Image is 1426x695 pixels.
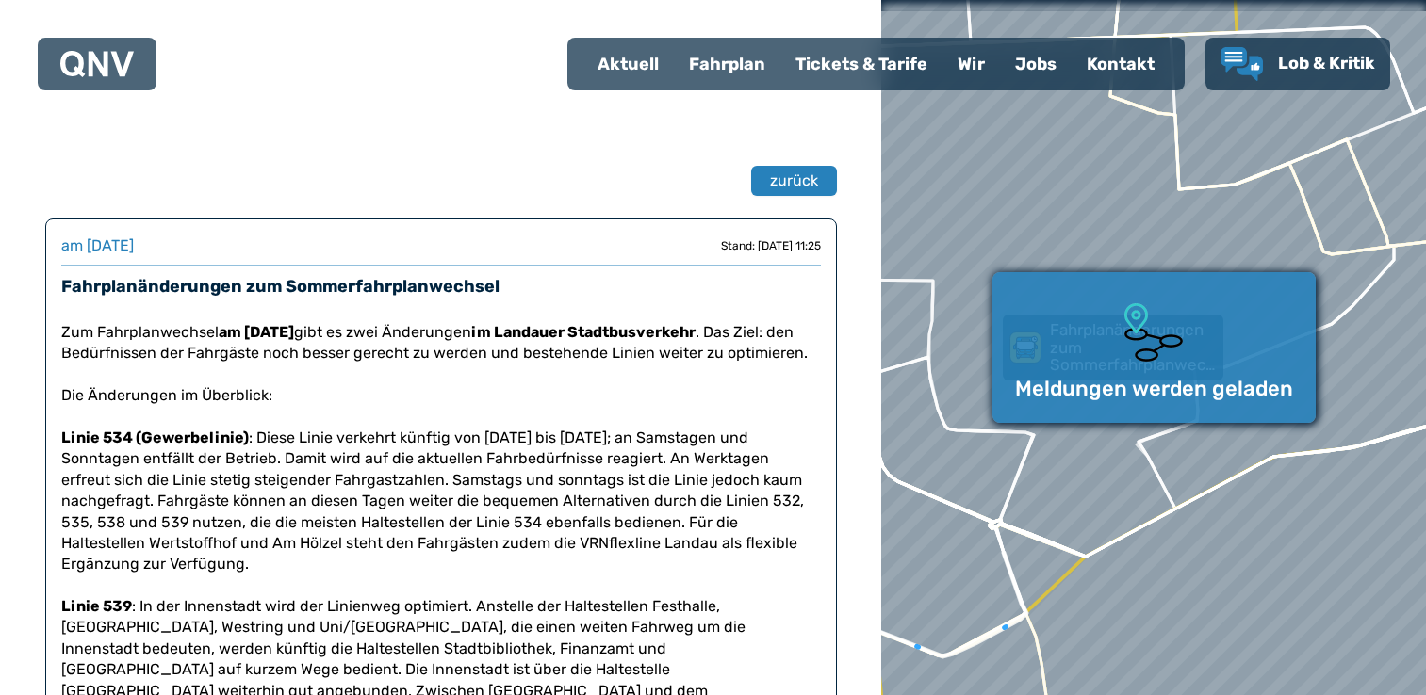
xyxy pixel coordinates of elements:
[61,428,249,446] strong: Linie 534 (Gewerbelinie)
[1072,40,1170,89] a: Kontakt
[1000,40,1072,89] a: Jobs
[942,40,1000,89] a: Wir
[1221,47,1375,81] a: Lob & Kritik
[770,170,818,192] span: zurück
[61,428,821,575] p: : Diese Linie verkehrt künftig von [DATE] bis [DATE]; an Samstagen und Sonntagen entfällt der Bet...
[751,166,837,196] button: zurück
[721,238,821,253] div: Stand: [DATE] 11:25
[219,323,294,341] strong: am [DATE]
[61,322,821,364] p: Zum Fahrplanwechsel gibt es zwei Änderungen . Das Ziel: den Bedürfnissen der Fahrgäste noch besse...
[61,273,821,299] h3: Fahrplanänderungen zum Sommerfahrplanwechsel
[61,597,132,615] strong: Linie 539
[60,51,134,77] img: QNV Logo
[60,45,134,83] a: QNV Logo
[1050,321,1220,374] p: Fahrplanänderungen zum Sommerfahrplanwechsel
[1278,53,1375,73] span: Lob & Kritik
[674,40,780,89] a: Fahrplan
[61,385,821,406] p: Die Änderungen im Überblick:
[780,40,942,89] a: Tickets & Tarife
[471,323,696,341] strong: im Landauer Stadtbusverkehr
[1003,315,1210,380] div: Fahrplanänderungen zum Sommerfahrplanwechsel
[1003,315,1223,380] a: Fahrplanänderungen zum Sommerfahrplanwechsel
[61,234,134,257] div: am [DATE]
[582,40,674,89] a: Aktuell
